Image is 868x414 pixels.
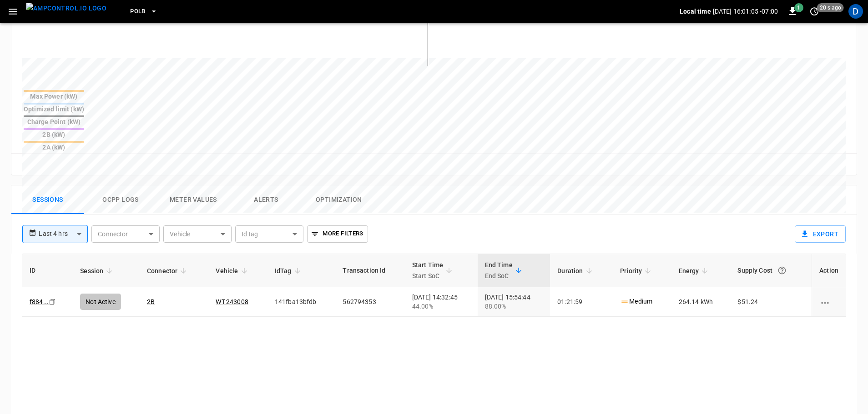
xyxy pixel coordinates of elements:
[679,265,711,276] span: Energy
[848,4,863,19] div: profile-icon
[26,3,106,14] img: ampcontrol.io logo
[485,270,513,281] p: End SoC
[307,225,368,243] button: More Filters
[147,265,189,276] span: Connector
[680,7,711,16] p: Local time
[412,259,444,281] div: Start Time
[275,265,303,276] span: IdTag
[216,265,250,276] span: Vehicle
[819,297,838,306] div: charging session options
[713,7,778,16] p: [DATE] 16:01:05 -07:00
[126,3,161,20] button: PoLB
[84,185,157,214] button: Ocpp logs
[812,254,846,287] th: Action
[774,262,790,279] button: The cost of your charging session based on your supply rates
[807,4,822,19] button: set refresh interval
[130,6,146,17] span: PoLB
[80,265,115,276] span: Session
[794,3,803,12] span: 1
[620,265,654,276] span: Priority
[22,254,846,317] table: sessions table
[557,265,595,276] span: Duration
[230,185,303,214] button: Alerts
[412,259,455,281] span: Start TimeStart SoC
[22,254,73,287] th: ID
[412,270,444,281] p: Start SoC
[335,254,404,287] th: Transaction Id
[157,185,230,214] button: Meter Values
[485,259,525,281] span: End TimeEnd SoC
[39,225,88,243] div: Last 4 hrs
[485,259,513,281] div: End Time
[795,225,846,243] button: Export
[303,185,375,214] button: Optimization
[737,262,804,279] div: Supply Cost
[11,185,84,214] button: Sessions
[817,3,844,12] span: 20 s ago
